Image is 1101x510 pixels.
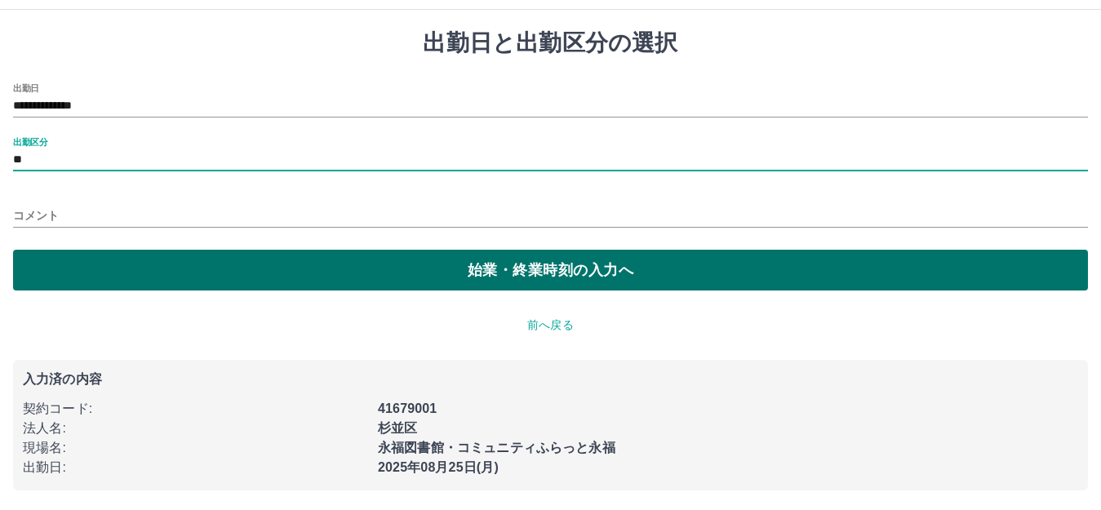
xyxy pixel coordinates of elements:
p: 入力済の内容 [23,373,1078,386]
label: 出勤区分 [13,135,47,148]
h1: 出勤日と出勤区分の選択 [13,29,1088,57]
label: 出勤日 [13,82,39,94]
p: 法人名 : [23,419,368,438]
b: 41679001 [378,401,437,415]
b: 2025年08月25日(月) [378,460,499,474]
p: 前へ戻る [13,317,1088,334]
p: 契約コード : [23,399,368,419]
button: 始業・終業時刻の入力へ [13,250,1088,290]
b: 杉並区 [378,421,417,435]
p: 出勤日 : [23,458,368,477]
b: 永福図書館・コミュニティふらっと永福 [378,441,615,455]
p: 現場名 : [23,438,368,458]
